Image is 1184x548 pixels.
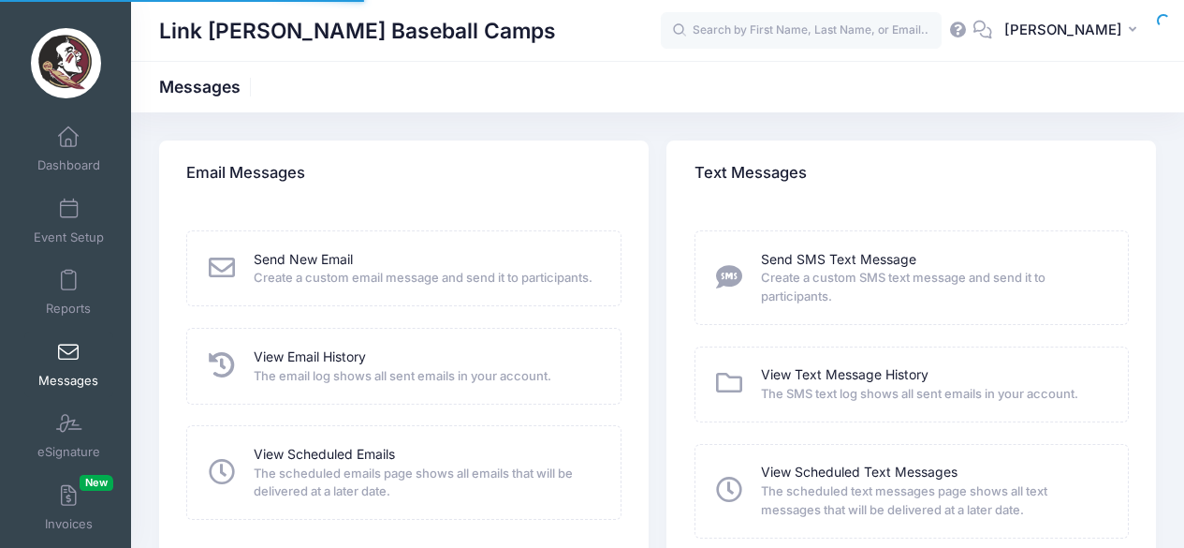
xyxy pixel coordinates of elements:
[761,463,957,482] a: View Scheduled Text Messages
[34,230,104,245] span: Event Setup
[254,465,596,501] span: The scheduled emails page shows all emails that will be delivered at a later date.
[24,116,113,182] a: Dashboard
[761,482,1104,519] span: The scheduled text messages page shows all text messages that will be delivered at a later date.
[254,269,596,288] span: Create a custom email message and send it to participants.
[46,302,91,318] span: Reports
[159,77,256,96] h1: Messages
[254,367,596,386] span: The email log shows all sent emails in your account.
[38,373,98,389] span: Messages
[661,12,942,50] input: Search by First Name, Last Name, or Email...
[37,158,100,174] span: Dashboard
[254,445,395,465] a: View Scheduled Emails
[24,188,113,254] a: Event Setup
[1004,20,1122,40] span: [PERSON_NAME]
[254,348,366,367] a: View Email History
[31,28,101,98] img: Link Jarrett Baseball Camps
[761,269,1104,305] span: Create a custom SMS text message and send it to participants.
[761,365,928,385] a: View Text Message History
[254,250,353,270] a: Send New Email
[45,516,93,532] span: Invoices
[159,9,556,52] h1: Link [PERSON_NAME] Baseball Camps
[186,147,305,200] h4: Email Messages
[24,475,113,541] a: InvoicesNew
[24,403,113,468] a: eSignature
[694,147,807,200] h4: Text Messages
[992,9,1156,52] button: [PERSON_NAME]
[761,250,916,270] a: Send SMS Text Message
[80,475,113,491] span: New
[24,259,113,325] a: Reports
[24,332,113,397] a: Messages
[37,445,100,461] span: eSignature
[761,385,1104,404] span: The SMS text log shows all sent emails in your account.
